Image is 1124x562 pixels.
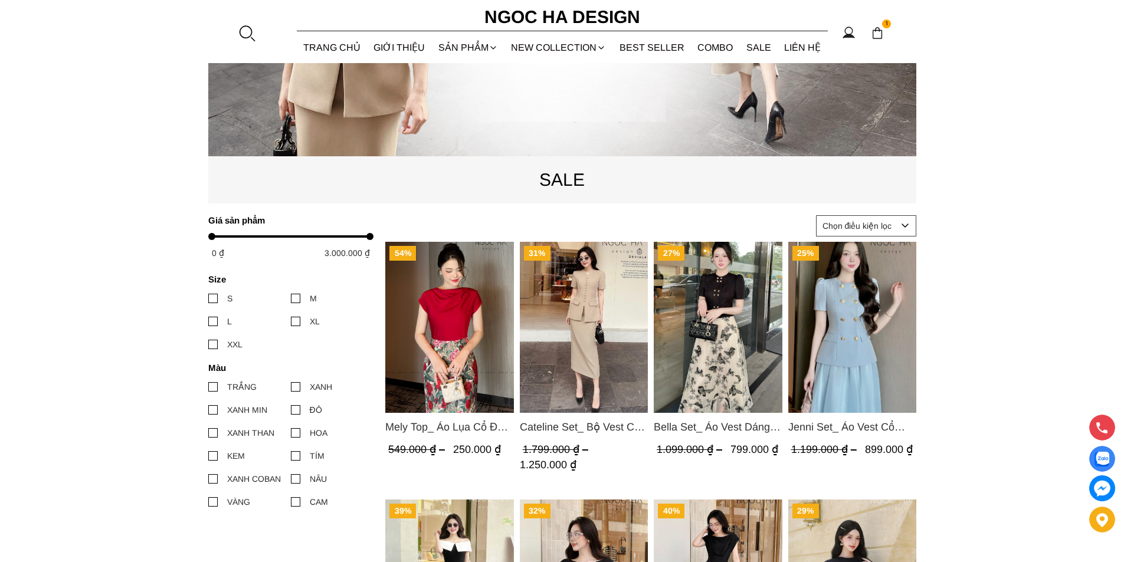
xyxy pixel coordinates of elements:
span: 3.000.000 ₫ [325,248,370,258]
div: S [227,292,232,305]
div: TRẮNG [227,380,257,393]
a: Display image [1089,446,1115,472]
a: Link to Mely Top_ Áo Lụa Cổ Đổ Rớt Vai A003 [385,419,514,435]
div: XANH [310,380,332,393]
a: Link to Cateline Set_ Bộ Vest Cổ V Đính Cúc Nhí Chân Váy Bút Chì BJ127 [519,419,648,435]
a: Product image - Cateline Set_ Bộ Vest Cổ V Đính Cúc Nhí Chân Váy Bút Chì BJ127 [519,242,648,413]
div: HOA [310,426,327,439]
span: 250.000 ₫ [453,443,501,455]
a: Product image - Mely Top_ Áo Lụa Cổ Đổ Rớt Vai A003 [385,242,514,413]
span: 1 [882,19,892,29]
a: NEW COLLECTION [504,32,613,63]
div: L [227,315,232,328]
span: Mely Top_ Áo Lụa Cổ Đổ Rớt Vai A003 [385,419,514,435]
img: Cateline Set_ Bộ Vest Cổ V Đính Cúc Nhí Chân Váy Bút Chì BJ127 [519,242,648,413]
h4: Size [208,274,366,284]
span: Bella Set_ Áo Vest Dáng Lửng Cúc Đồng, Chân Váy Họa Tiết Bướm A990+CV121 [654,419,782,435]
div: XANH THAN [227,426,274,439]
img: Mely Top_ Áo Lụa Cổ Đổ Rớt Vai A003 [385,242,514,413]
img: Display image [1094,452,1109,466]
div: NÂU [310,472,327,485]
span: Cateline Set_ Bộ Vest Cổ V Đính Cúc Nhí Chân Váy Bút Chì BJ127 [519,419,648,435]
p: SALE [208,166,916,193]
div: VÀNG [227,495,250,508]
div: XANH MIN [227,403,267,416]
div: SẢN PHẨM [432,32,505,63]
a: GIỚI THIỆU [367,32,432,63]
span: 899.000 ₫ [864,443,912,455]
span: 1.199.000 ₫ [791,443,859,455]
h4: Giá sản phẩm [208,215,366,225]
h4: Màu [208,363,366,373]
img: img-CART-ICON-ksit0nf1 [871,27,884,40]
span: 1.799.000 ₫ [522,443,591,455]
a: Product image - Bella Set_ Áo Vest Dáng Lửng Cúc Đồng, Chân Váy Họa Tiết Bướm A990+CV121 [654,242,782,413]
div: M [310,292,317,305]
a: SALE [740,32,778,63]
a: messenger [1089,475,1115,501]
div: ĐỎ [310,403,322,416]
div: CAM [310,495,328,508]
div: XXL [227,338,243,351]
div: KEM [227,449,245,462]
span: Jenni Set_ Áo Vest Cổ Tròn Đính Cúc, Chân Váy Tơ Màu Xanh A1051+CV132 [788,419,916,435]
a: Combo [691,32,740,63]
div: XANH COBAN [227,472,281,485]
span: 0 ₫ [212,248,224,258]
img: Jenni Set_ Áo Vest Cổ Tròn Đính Cúc, Chân Váy Tơ Màu Xanh A1051+CV132 [788,242,916,413]
a: Ngoc Ha Design [474,3,651,31]
a: TRANG CHỦ [297,32,368,63]
a: BEST SELLER [613,32,692,63]
a: Product image - Jenni Set_ Áo Vest Cổ Tròn Đính Cúc, Chân Váy Tơ Màu Xanh A1051+CV132 [788,242,916,413]
div: TÍM [310,449,325,462]
a: LIÊN HỆ [778,32,828,63]
a: Link to Bella Set_ Áo Vest Dáng Lửng Cúc Đồng, Chân Váy Họa Tiết Bướm A990+CV121 [654,419,782,435]
span: 549.000 ₫ [388,443,448,455]
div: XL [310,315,320,328]
span: 1.250.000 ₫ [519,459,576,471]
img: Bella Set_ Áo Vest Dáng Lửng Cúc Đồng, Chân Váy Họa Tiết Bướm A990+CV121 [654,242,782,413]
span: 1.099.000 ₫ [657,443,725,455]
span: 799.000 ₫ [730,443,778,455]
a: Link to Jenni Set_ Áo Vest Cổ Tròn Đính Cúc, Chân Váy Tơ Màu Xanh A1051+CV132 [788,419,916,435]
